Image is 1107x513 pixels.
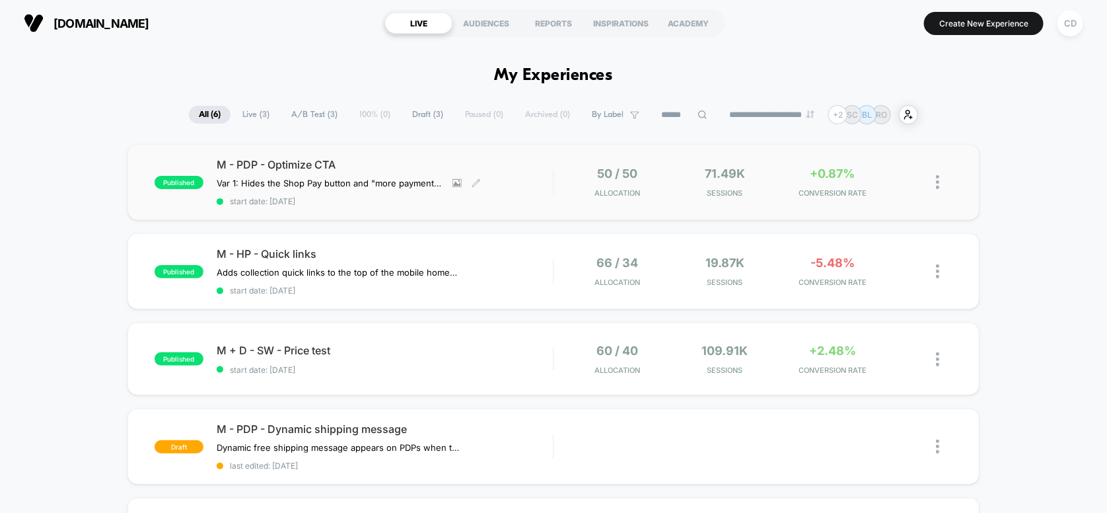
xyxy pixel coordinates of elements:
span: start date: [DATE] [217,286,553,296]
div: LIVE [385,13,452,34]
span: Var 1: Hides the Shop Pay button and "more payment options" link on PDPsVar 2: Change the CTA col... [217,178,443,188]
span: A/B Test ( 3 ) [281,106,347,124]
p: RO [876,110,887,120]
span: 60 / 40 [597,344,639,358]
div: REPORTS [520,13,587,34]
button: [DOMAIN_NAME] [20,13,153,34]
div: ACADEMY [655,13,722,34]
span: [DOMAIN_NAME] [54,17,149,30]
span: M + D - SW - Price test [217,344,553,357]
button: Create New Experience [924,12,1044,35]
img: close [936,352,939,366]
span: Dynamic free shipping message appears on PDPs when the cart is $50+ [217,442,462,453]
span: 66 / 34 [597,256,639,270]
img: close [936,264,939,278]
span: published [155,352,203,366]
span: CONVERSION RATE [782,188,883,198]
img: end [806,110,814,118]
span: Sessions [674,278,775,287]
span: 50 / 50 [598,167,638,180]
span: Sessions [674,188,775,198]
span: +2.48% [809,344,856,358]
span: Sessions [674,366,775,375]
span: published [155,176,203,189]
img: close [936,440,939,454]
div: AUDIENCES [452,13,520,34]
span: Draft ( 3 ) [402,106,453,124]
span: M - PDP - Dynamic shipping message [217,422,553,436]
span: Allocation [595,188,641,198]
span: Allocation [595,366,641,375]
span: 19.87k [705,256,744,270]
button: CD [1053,10,1087,37]
span: M - HP - Quick links [217,247,553,260]
span: +0.87% [810,167,855,180]
span: last edited: [DATE] [217,461,553,471]
p: BL [862,110,872,120]
div: CD [1057,11,1083,36]
span: CONVERSION RATE [782,366,883,375]
span: M - PDP - Optimize CTA [217,158,553,171]
div: + 2 [828,105,847,124]
span: 109.91k [702,344,748,358]
span: By Label [592,110,624,120]
span: start date: [DATE] [217,196,553,206]
span: start date: [DATE] [217,365,553,375]
span: 71.49k [705,167,745,180]
h1: My Experiences [495,66,613,85]
span: All ( 6 ) [189,106,231,124]
span: draft [155,440,203,454]
span: Allocation [595,278,641,287]
span: Adds collection quick links to the top of the mobile homepage [217,267,462,278]
span: published [155,265,203,278]
img: Visually logo [24,13,44,33]
div: INSPIRATIONS [587,13,655,34]
span: Live ( 3 ) [232,106,279,124]
span: -5.48% [810,256,855,270]
img: close [936,175,939,189]
p: SC [847,110,858,120]
span: CONVERSION RATE [782,278,883,287]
